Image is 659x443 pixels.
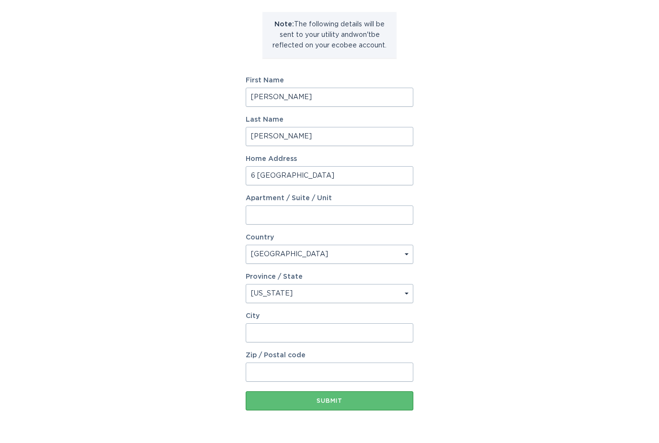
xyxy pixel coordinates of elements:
[246,273,303,280] label: Province / State
[246,391,413,410] button: Submit
[274,21,294,28] strong: Note:
[246,234,274,241] label: Country
[246,116,413,123] label: Last Name
[250,398,409,404] div: Submit
[270,19,389,51] p: The following details will be sent to your utility and won't be reflected on your ecobee account.
[246,195,413,202] label: Apartment / Suite / Unit
[246,352,413,359] label: Zip / Postal code
[246,313,413,319] label: City
[246,77,413,84] label: First Name
[246,156,413,162] label: Home Address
